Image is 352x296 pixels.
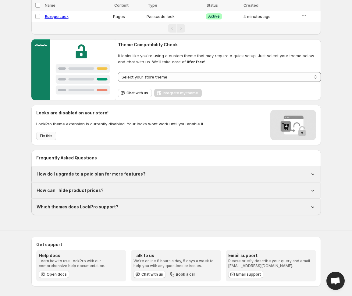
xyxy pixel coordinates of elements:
[39,252,124,259] h3: Help docs
[118,42,321,48] h2: Theme Compatibility Check
[133,259,219,268] p: We're online 8 hours a day, 5 days a week to help you with any questions or issues.
[36,132,56,140] button: Fix this
[244,3,258,8] span: Created
[31,39,116,100] img: Customer support
[36,155,316,161] h2: Frequently Asked Questions
[228,252,313,259] h3: Email support
[228,259,313,268] p: Please briefly describe your query and email [EMAIL_ADDRESS][DOMAIN_NAME].
[111,11,145,22] td: Pages
[45,3,55,8] span: Name
[36,110,204,116] h2: Locks are disabled on your store!
[145,11,204,22] td: Passcode lock
[39,259,124,268] p: Learn how to use LockPro with our comprehensive help documentation.
[242,11,299,22] td: 4 minutes ago
[39,271,69,278] a: Open docs
[133,271,165,278] button: Chat with us
[36,121,204,127] p: LockPro theme extension is currently disabled. Your locks wont work until you enable it.
[37,187,104,193] h1: How can I hide product prices?
[37,204,119,210] h1: Which themes does LockPro support?
[141,272,163,277] span: Chat with us
[236,272,261,277] span: Email support
[326,272,345,290] div: Open chat
[189,59,205,64] strong: for free!
[118,53,321,65] span: It looks like you're using a custom theme that may require a quick setup. Just select your theme ...
[168,271,198,278] button: Book a call
[270,110,316,140] img: Locks disabled
[176,272,195,277] span: Book a call
[114,3,129,8] span: Content
[37,171,146,177] h1: How do I upgrade to a paid plan for more features?
[208,14,220,19] span: Active
[31,22,321,34] nav: Pagination
[45,14,69,19] a: Europe Lock
[118,89,152,97] button: Chat with us
[47,272,67,277] span: Open docs
[126,91,148,96] span: Chat with us
[40,134,52,138] span: Fix this
[36,242,316,248] h2: Get support
[148,3,157,8] span: Type
[228,271,263,278] a: Email support
[133,252,219,259] h3: Talk to us
[207,3,218,8] span: Status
